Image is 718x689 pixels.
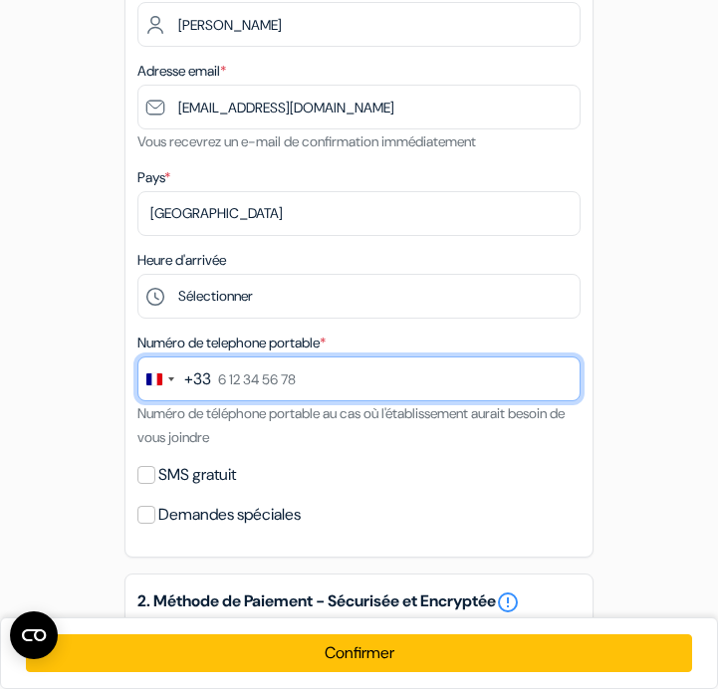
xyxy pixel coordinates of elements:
[137,85,581,129] input: Entrer adresse e-mail
[138,357,211,400] button: Change country, selected France (+33)
[137,356,581,401] input: 6 12 34 56 78
[137,333,326,353] label: Numéro de telephone portable
[184,367,211,391] div: +33
[10,611,58,659] button: Ouvrir le widget CMP
[137,132,476,150] small: Vous recevrez un e-mail de confirmation immédiatement
[137,404,565,446] small: Numéro de téléphone portable au cas où l'établissement aurait besoin de vous joindre
[26,634,692,672] button: Confirmer
[158,461,236,489] label: SMS gratuit
[137,61,226,82] label: Adresse email
[137,590,581,614] h5: 2. Méthode de Paiement - Sécurisée et Encryptée
[137,167,170,188] label: Pays
[137,250,226,271] label: Heure d'arrivée
[158,501,301,529] label: Demandes spéciales
[496,590,520,614] a: error_outline
[137,2,581,47] input: Entrer le nom de famille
